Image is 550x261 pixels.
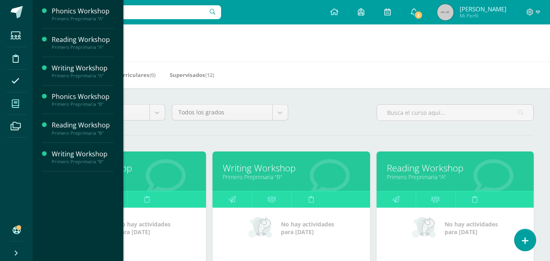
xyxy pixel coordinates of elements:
[52,101,114,107] div: Primero Preprimaria "B"
[178,105,266,120] span: Todos los grados
[437,4,454,20] img: 45x45
[445,220,498,236] span: No hay actividades para [DATE]
[387,162,524,174] a: Reading Workshop
[170,68,214,81] a: Supervisados(12)
[52,121,114,130] div: Reading Workshop
[377,105,533,121] input: Busca el curso aquí...
[117,220,171,236] span: No hay actividades para [DATE]
[52,149,114,164] a: Writing WorkshopPrimero Preprimaria "B"
[52,121,114,136] a: Reading WorkshopPrimero Preprimaria "B"
[92,68,156,81] a: Mis Extracurriculares(0)
[387,173,524,181] a: Primero Preprimaria "A"
[52,149,114,159] div: Writing Workshop
[172,105,288,120] a: Todos los grados
[52,92,114,101] div: Phonics Workshop
[52,130,114,136] div: Primero Preprimaria "B"
[52,92,114,107] a: Phonics WorkshopPrimero Preprimaria "B"
[460,5,506,13] span: [PERSON_NAME]
[52,64,114,79] a: Writing WorkshopPrimero Preprimaria "A"
[248,216,275,240] img: no_activities_small.png
[38,5,221,19] input: Busca un usuario...
[52,35,114,44] div: Reading Workshop
[414,11,423,20] span: 2
[52,7,114,16] div: Phonics Workshop
[460,12,506,19] span: Mi Perfil
[223,162,359,174] a: Writing Workshop
[52,159,114,164] div: Primero Preprimaria "B"
[205,71,214,79] span: (12)
[59,173,196,181] a: Primero Preprimaria "A"
[223,173,359,181] a: Primero Preprimaria "B"
[59,162,196,174] a: Writing Workshop
[281,220,334,236] span: No hay actividades para [DATE]
[52,16,114,22] div: Primero Preprimaria "A"
[149,71,156,79] span: (0)
[52,44,114,50] div: Primero Preprimaria "A"
[52,7,114,22] a: Phonics WorkshopPrimero Preprimaria "A"
[412,216,439,240] img: no_activities_small.png
[52,64,114,73] div: Writing Workshop
[52,35,114,50] a: Reading WorkshopPrimero Preprimaria "A"
[52,73,114,79] div: Primero Preprimaria "A"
